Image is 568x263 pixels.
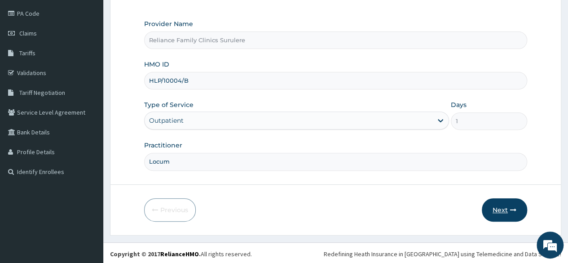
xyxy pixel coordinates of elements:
button: Previous [144,198,196,222]
span: Tariff Negotiation [19,89,65,97]
strong: Copyright © 2017 . [110,250,201,258]
label: Days [451,100,467,109]
label: Provider Name [144,19,193,28]
textarea: Type your message and hit 'Enter' [4,171,171,202]
img: d_794563401_company_1708531726252_794563401 [17,45,36,67]
span: We're online! [52,76,124,167]
a: RelianceHMO [160,250,199,258]
div: Outpatient [149,116,184,125]
input: Enter Name [144,153,527,170]
div: Chat with us now [47,50,151,62]
button: Next [482,198,527,222]
label: HMO ID [144,60,169,69]
div: Redefining Heath Insurance in [GEOGRAPHIC_DATA] using Telemedicine and Data Science! [324,250,561,259]
span: Claims [19,29,37,37]
input: Enter HMO ID [144,72,527,89]
span: Tariffs [19,49,35,57]
label: Practitioner [144,141,182,150]
div: Minimize live chat window [147,4,169,26]
label: Type of Service [144,100,194,109]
